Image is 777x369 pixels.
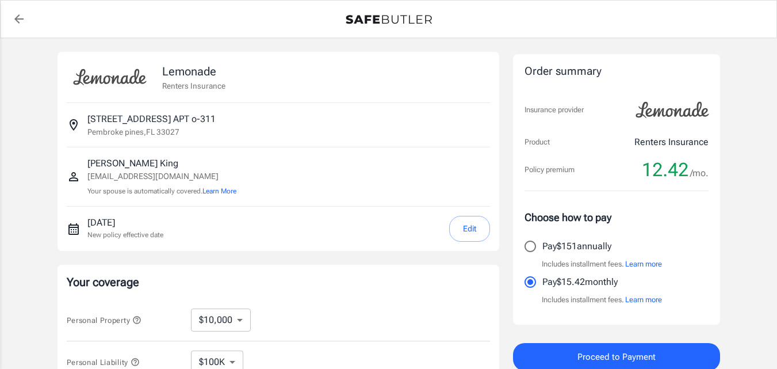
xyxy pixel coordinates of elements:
p: [PERSON_NAME] King [87,157,236,170]
p: [DATE] [87,216,163,230]
p: Pay $15.42 monthly [542,275,618,289]
button: Personal Liability [67,355,140,369]
span: /mo. [690,165,709,181]
button: Personal Property [67,313,141,327]
p: Insurance provider [525,104,584,116]
svg: New policy start date [67,222,81,236]
img: Lemonade [629,94,715,126]
span: 12.42 [642,158,688,181]
button: Learn more [625,294,662,306]
p: Pembroke pines , FL 33027 [87,126,179,138]
svg: Insured address [67,118,81,132]
p: New policy effective date [87,230,163,240]
p: Includes installment fees. [542,294,662,306]
p: Policy premium [525,164,575,176]
span: Personal Property [67,316,141,325]
p: [EMAIL_ADDRESS][DOMAIN_NAME] [87,170,236,182]
p: Lemonade [162,63,225,80]
p: Product [525,136,550,148]
img: Lemonade [67,61,153,93]
p: Your coverage [67,274,490,290]
span: Proceed to Payment [577,349,656,364]
p: Your spouse is automatically covered. [87,186,236,197]
img: Back to quotes [346,15,432,24]
button: Learn More [202,186,236,196]
button: Learn more [625,258,662,270]
p: Renters Insurance [634,135,709,149]
div: Order summary [525,63,709,80]
p: Renters Insurance [162,80,225,92]
a: back to quotes [7,7,30,31]
span: Personal Liability [67,358,140,367]
svg: Insured person [67,170,81,184]
button: Edit [449,216,490,242]
p: [STREET_ADDRESS] APT o-311 [87,112,216,126]
p: Includes installment fees. [542,258,662,270]
p: Pay $151 annually [542,239,611,253]
p: Choose how to pay [525,210,709,225]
